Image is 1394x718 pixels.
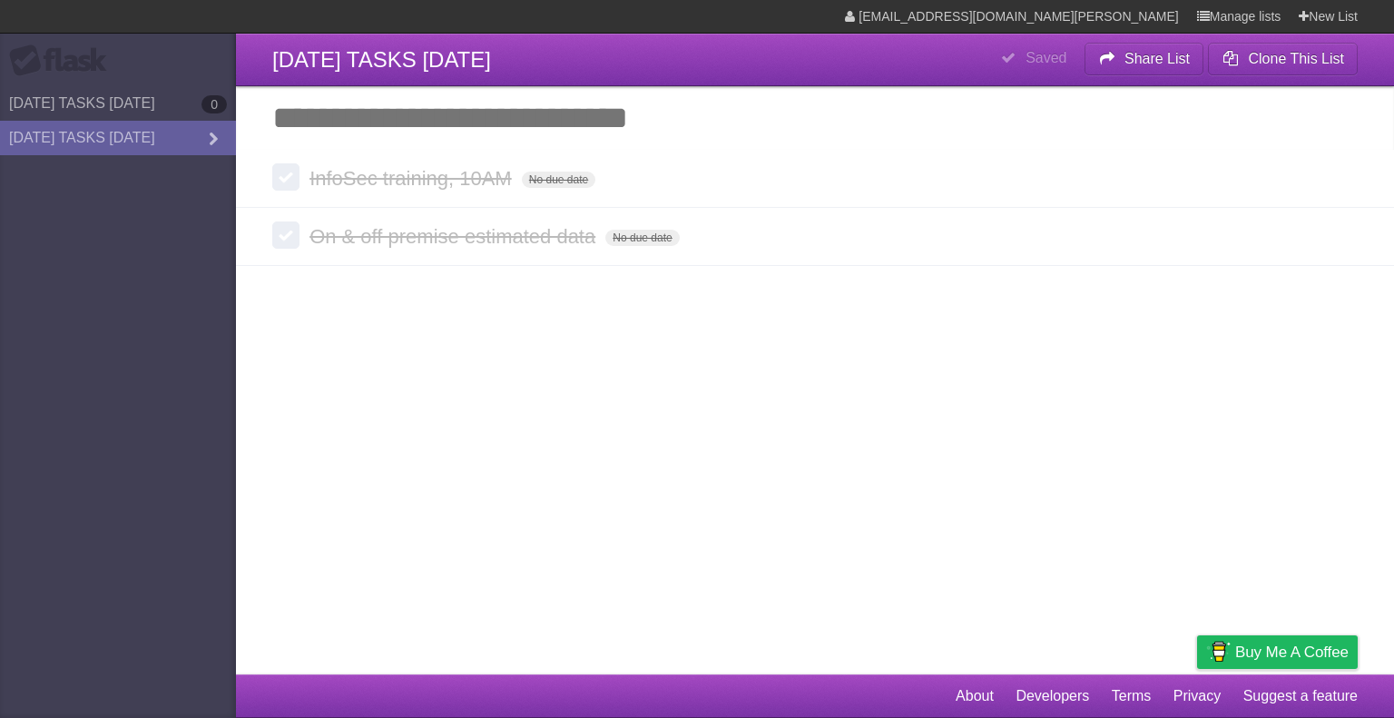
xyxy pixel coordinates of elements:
label: Done [272,163,299,191]
img: Buy me a coffee [1206,636,1231,667]
b: Clone This List [1248,51,1344,66]
a: Terms [1112,679,1152,713]
a: Developers [1016,679,1089,713]
b: Share List [1124,51,1190,66]
span: No due date [605,230,679,246]
button: Clone This List [1208,43,1358,75]
a: Privacy [1173,679,1221,713]
b: Saved [1026,50,1066,65]
button: Share List [1085,43,1204,75]
span: On & off premise estimated data [309,225,600,248]
div: Flask [9,44,118,77]
span: Buy me a coffee [1235,636,1349,668]
a: About [956,679,994,713]
span: [DATE] TASKS [DATE] [272,47,491,72]
b: 0 [201,95,227,113]
span: InfoSec training, 10AM [309,167,516,190]
a: Buy me a coffee [1197,635,1358,669]
span: No due date [522,172,595,188]
label: Done [272,221,299,249]
a: Suggest a feature [1243,679,1358,713]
